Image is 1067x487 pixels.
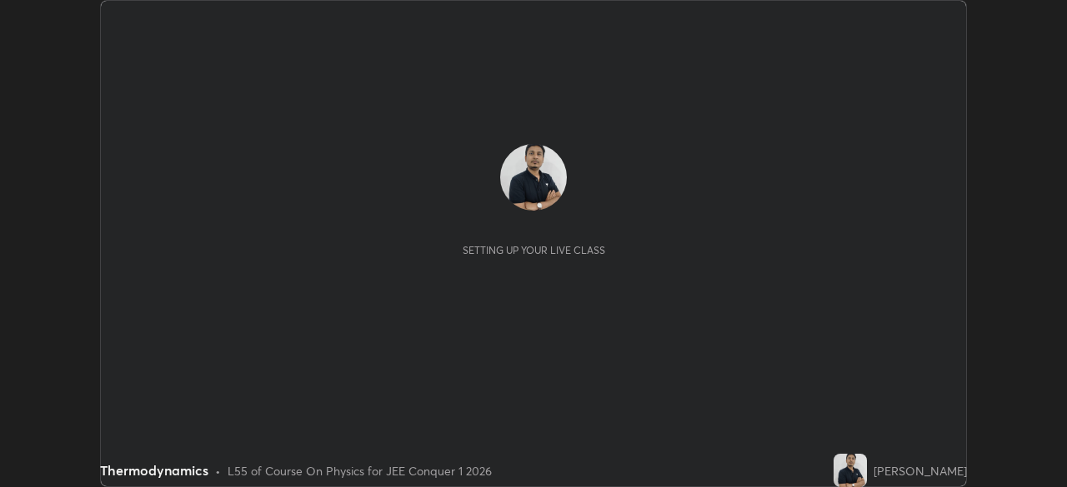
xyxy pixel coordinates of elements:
[215,462,221,480] div: •
[228,462,492,480] div: L55 of Course On Physics for JEE Conquer 1 2026
[500,144,567,211] img: d8c3cabb4e75419da5eb850dbbde1719.jpg
[100,460,208,480] div: Thermodynamics
[874,462,967,480] div: [PERSON_NAME]
[463,244,605,256] div: Setting up your live class
[834,454,867,487] img: d8c3cabb4e75419da5eb850dbbde1719.jpg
